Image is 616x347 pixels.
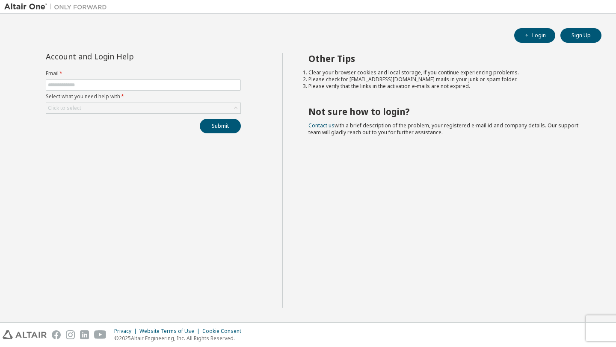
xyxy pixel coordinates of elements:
[202,328,246,335] div: Cookie Consent
[308,53,586,64] h2: Other Tips
[48,105,81,112] div: Click to select
[114,335,246,342] p: © 2025 Altair Engineering, Inc. All Rights Reserved.
[80,330,89,339] img: linkedin.svg
[4,3,111,11] img: Altair One
[3,330,47,339] img: altair_logo.svg
[46,93,241,100] label: Select what you need help with
[308,76,586,83] li: Please check for [EMAIL_ADDRESS][DOMAIN_NAME] mails in your junk or spam folder.
[52,330,61,339] img: facebook.svg
[46,70,241,77] label: Email
[46,103,240,113] div: Click to select
[308,122,578,136] span: with a brief description of the problem, your registered e-mail id and company details. Our suppo...
[308,122,335,129] a: Contact us
[308,106,586,117] h2: Not sure how to login?
[46,53,202,60] div: Account and Login Help
[94,330,107,339] img: youtube.svg
[308,69,586,76] li: Clear your browser cookies and local storage, if you continue experiencing problems.
[66,330,75,339] img: instagram.svg
[114,328,139,335] div: Privacy
[308,83,586,90] li: Please verify that the links in the activation e-mails are not expired.
[560,28,601,43] button: Sign Up
[139,328,202,335] div: Website Terms of Use
[200,119,241,133] button: Submit
[514,28,555,43] button: Login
